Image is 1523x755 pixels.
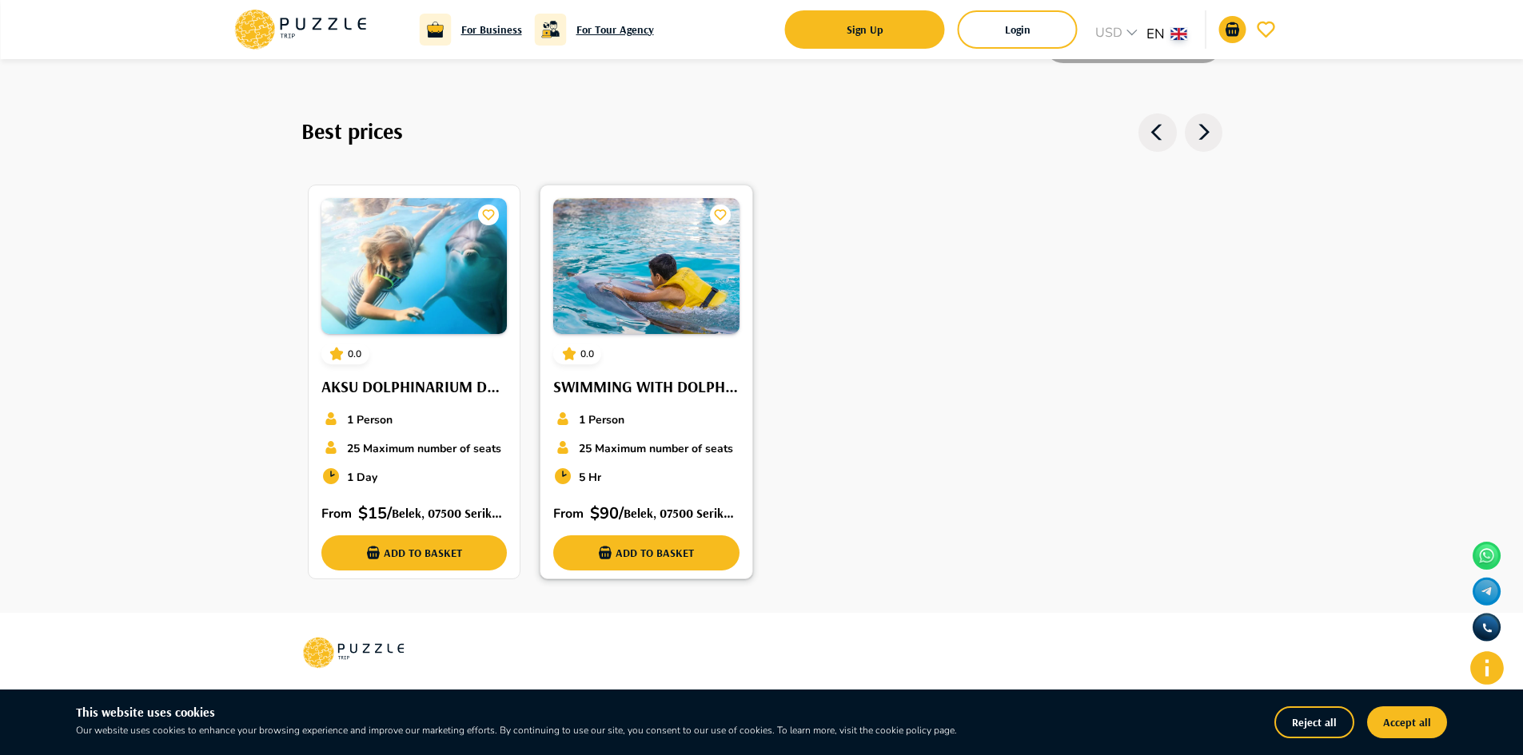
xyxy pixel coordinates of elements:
[580,347,594,361] p: 0.0
[1274,706,1354,738] button: Reject all
[368,502,387,526] p: 15
[348,347,361,361] p: 0.0
[1090,23,1146,46] div: USD
[590,502,600,526] p: $
[558,343,580,365] button: card_icons
[301,113,403,149] h6: Best prices
[600,502,619,526] p: 90
[1253,16,1280,43] button: favorite
[347,411,393,428] p: 1 Person
[358,502,368,526] p: $
[321,198,508,334] img: PuzzleTrip
[710,205,731,225] button: card_icons
[1171,28,1187,40] img: lang
[321,374,508,399] h6: AKSU DOLPHINARIUM DOLPHIN SHOW ([GEOGRAPHIC_DATA] & [GEOGRAPHIC_DATA])
[553,198,740,334] img: PuzzleTrip
[347,469,377,486] p: 1 Day
[321,535,508,570] button: Add to basket
[579,440,733,457] p: 25 Maximum number of seats
[553,535,740,570] button: Add to basket
[579,411,624,428] p: 1 Person
[619,502,624,526] p: /
[347,440,501,457] p: 25 Maximum number of seats
[576,21,654,38] a: For Tour Agency
[553,374,740,399] h6: SWIMMING WITH DOLPHINS AKSU DOLPHINARIUM (BELEK & [GEOGRAPHIC_DATA])
[325,343,348,365] button: card_icons
[624,503,740,524] h6: Belek, 07500 Serik/[GEOGRAPHIC_DATA], [GEOGRAPHIC_DATA]
[76,723,1035,737] p: Our website uses cookies to enhance your browsing experience and improve our marketing efforts. B...
[1219,16,1246,43] button: notifications
[392,503,508,524] h6: Belek, 07500 Serik/[GEOGRAPHIC_DATA], [GEOGRAPHIC_DATA]
[553,504,590,523] p: From
[76,702,1035,723] h6: This website uses cookies
[1367,706,1447,738] button: Accept all
[478,205,499,225] button: card_icons
[461,21,522,38] a: For Business
[579,469,601,486] p: 5 Hr
[387,502,392,526] p: /
[958,10,1078,49] button: Login
[785,10,945,49] button: Sign Up
[321,504,358,523] p: From
[1146,24,1165,45] p: en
